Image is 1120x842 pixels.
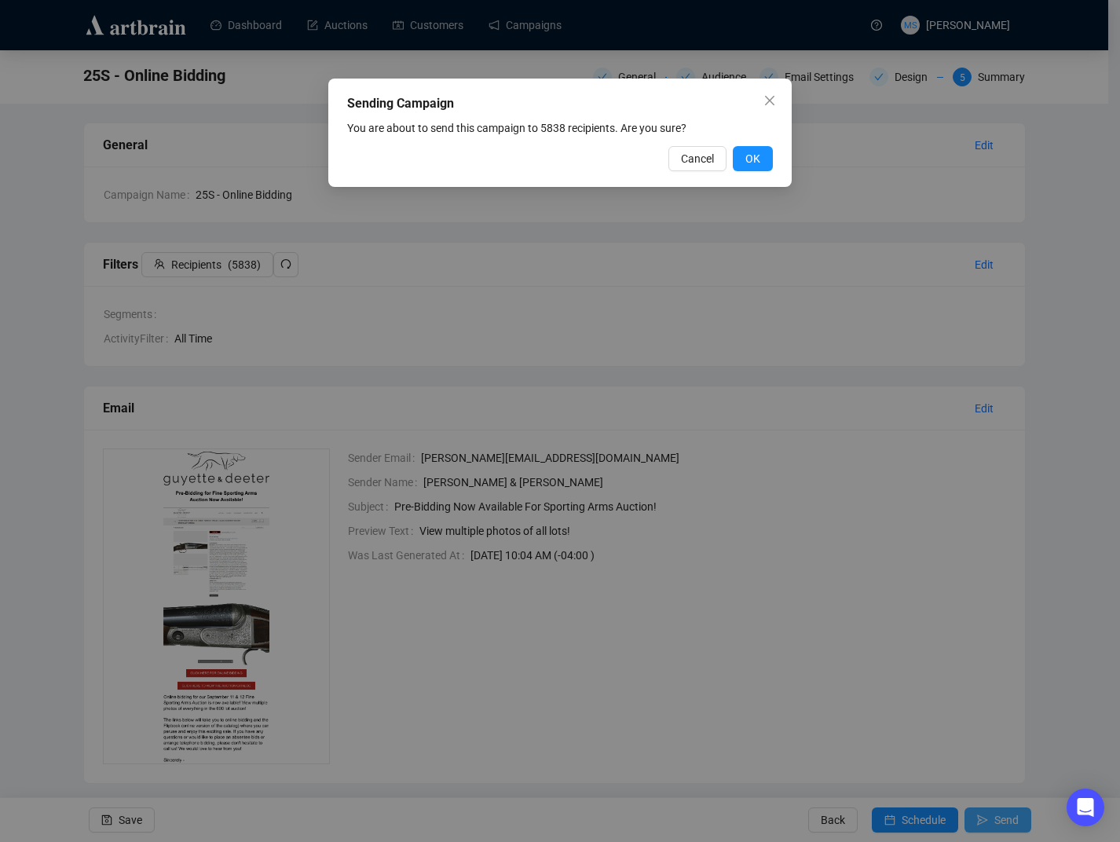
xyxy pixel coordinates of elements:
[347,119,773,137] div: You are about to send this campaign to 5838 recipients. Are you sure?
[668,146,727,171] button: Cancel
[733,146,773,171] button: OK
[1067,789,1104,826] div: Open Intercom Messenger
[681,150,714,167] span: Cancel
[757,88,782,113] button: Close
[745,150,760,167] span: OK
[347,94,773,113] div: Sending Campaign
[763,94,776,107] span: close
